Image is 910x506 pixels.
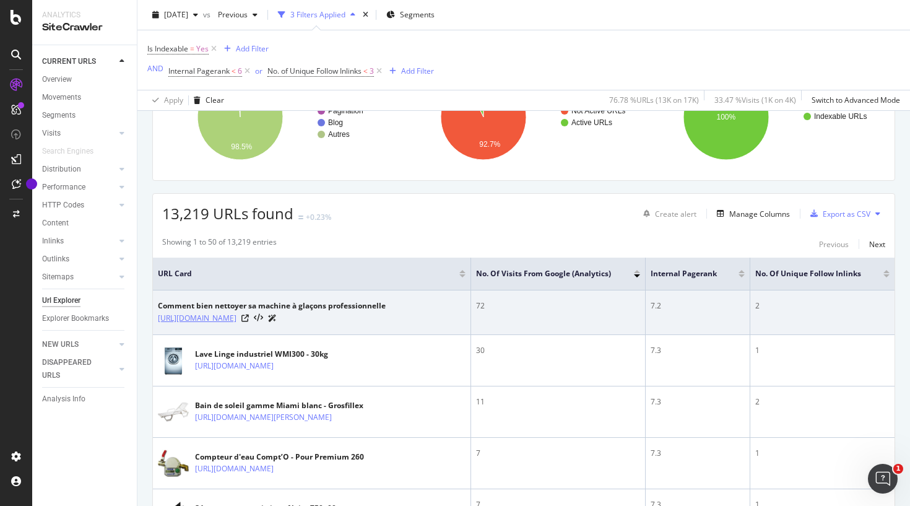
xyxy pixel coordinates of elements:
div: Inlinks [42,235,64,248]
div: Analytics [42,10,127,20]
div: or [255,66,262,76]
span: No. of Unique Follow Inlinks [267,66,362,76]
div: 1 [755,345,890,356]
div: Performance [42,181,85,194]
div: 3 Filters Applied [290,9,345,20]
div: Visits [42,127,61,140]
svg: A chart. [648,63,885,171]
span: Internal Pagerank [168,66,230,76]
div: 7.3 [651,345,745,356]
div: 2 [755,300,890,312]
text: 92.7% [479,140,500,149]
iframe: Intercom live chat [868,464,898,494]
div: HTTP Codes [42,199,84,212]
span: 2025 Aug. 31st [164,9,188,20]
button: Export as CSV [805,204,870,224]
div: 7.3 [651,448,745,459]
button: Previous [213,5,262,25]
a: Inlinks [42,235,116,248]
a: Performance [42,181,116,194]
span: 13,219 URLs found [162,203,293,224]
button: Next [869,237,885,251]
span: < [363,66,368,76]
div: Overview [42,73,72,86]
div: DISAPPEARED URLS [42,356,105,382]
img: main image [158,396,189,427]
div: Tooltip anchor [26,178,37,190]
span: Segments [400,9,435,20]
button: Manage Columns [712,206,790,221]
div: Distribution [42,163,81,176]
div: Lave Linge industriel WMI300 - 30kg [195,349,328,360]
div: Clear [206,95,224,105]
span: 3 [370,63,374,80]
span: 1 [893,464,903,474]
span: No. of Unique Follow Inlinks [755,268,865,279]
button: AND [147,63,163,74]
div: Bain de soleil gamme Miami blanc - Grosfillex [195,400,372,411]
img: main image [158,345,189,376]
button: 3 Filters Applied [273,5,360,25]
button: View HTML Source [254,314,263,323]
a: AI Url Details [268,312,277,325]
div: 30 [476,345,641,356]
div: 1 [755,448,890,459]
button: [DATE] [147,5,203,25]
div: Add Filter [236,43,269,54]
div: Analysis Info [42,393,85,406]
span: vs [203,9,213,20]
svg: A chart. [162,63,399,171]
text: 98.5% [231,142,252,151]
button: Clear [189,90,224,110]
button: Previous [819,237,849,251]
button: Segments [381,5,440,25]
a: Sitemaps [42,271,116,284]
a: HTTP Codes [42,199,116,212]
div: 72 [476,300,641,312]
text: Not Active URLs [571,107,625,115]
a: DISAPPEARED URLS [42,356,116,382]
div: Previous [819,239,849,250]
span: Yes [196,40,209,58]
a: [URL][DOMAIN_NAME][PERSON_NAME] [195,411,332,424]
img: Equal [298,216,303,219]
a: Movements [42,91,128,104]
div: Url Explorer [42,294,80,307]
a: Overview [42,73,128,86]
div: Segments [42,109,76,122]
div: 33.47 % Visits ( 1K on 4K ) [714,95,796,105]
div: Export as CSV [823,209,870,219]
button: Add Filter [384,64,434,79]
div: times [360,9,371,21]
span: 6 [238,63,242,80]
div: Add Filter [401,66,434,76]
span: Is Indexable [147,43,188,54]
div: Next [869,239,885,250]
div: 7.3 [651,396,745,408]
a: NEW URLS [42,338,116,351]
div: Comment bien nettoyer sa machine à glaçons professionnelle [158,300,386,312]
span: < [232,66,236,76]
svg: A chart. [405,63,643,171]
button: Switch to Advanced Mode [807,90,900,110]
span: Internal Pagerank [651,268,720,279]
div: SiteCrawler [42,20,127,35]
a: [URL][DOMAIN_NAME] [195,463,274,475]
text: Blog [328,118,343,127]
div: +0.23% [306,212,331,222]
button: Apply [147,90,183,110]
a: [URL][DOMAIN_NAME] [158,312,236,325]
button: Add Filter [219,41,269,56]
div: Create alert [655,209,696,219]
div: Movements [42,91,81,104]
div: Showing 1 to 50 of 13,219 entries [162,237,277,251]
span: No. of Visits from Google (Analytics) [476,268,616,279]
div: CURRENT URLS [42,55,96,68]
text: Pagination [328,107,363,115]
text: Autres [328,130,350,139]
div: Content [42,217,69,230]
div: Switch to Advanced Mode [812,95,900,105]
